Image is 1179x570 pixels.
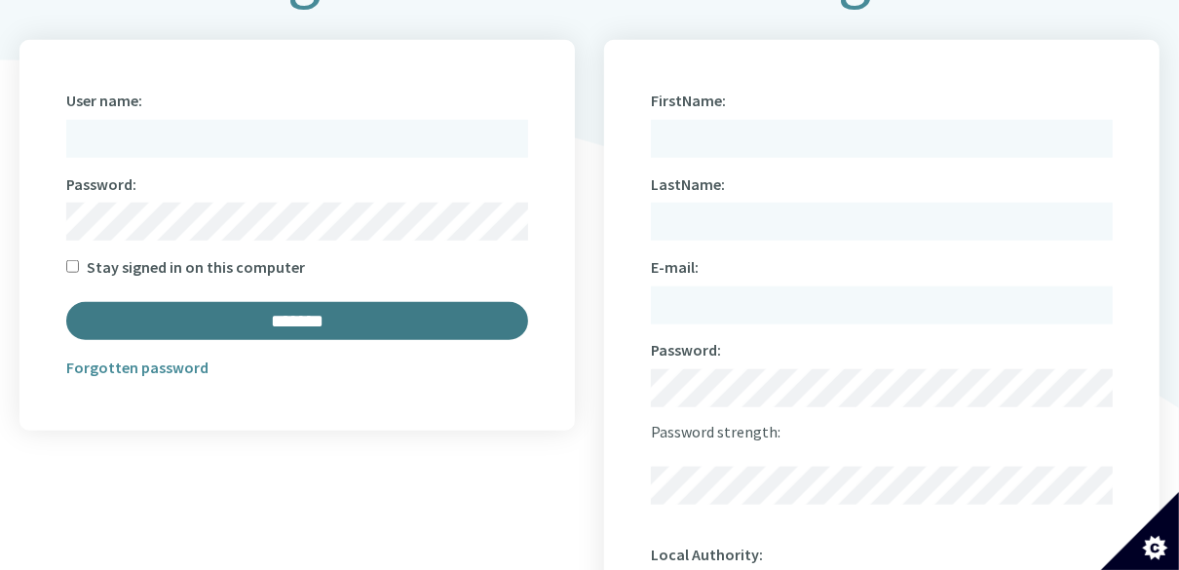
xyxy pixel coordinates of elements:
label: User name: [66,87,142,115]
label: E-mail: [651,253,699,282]
button: Set cookie preferences [1101,492,1179,570]
a: Forgotten password [66,356,209,379]
label: Local Authority: [651,541,763,569]
label: FirstName: [651,87,726,115]
label: Stay signed in on this computer [87,253,305,282]
label: LastName: [651,171,725,199]
label: Password: [651,336,721,364]
span: Password strength: [651,422,780,441]
label: Password: [66,171,136,199]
